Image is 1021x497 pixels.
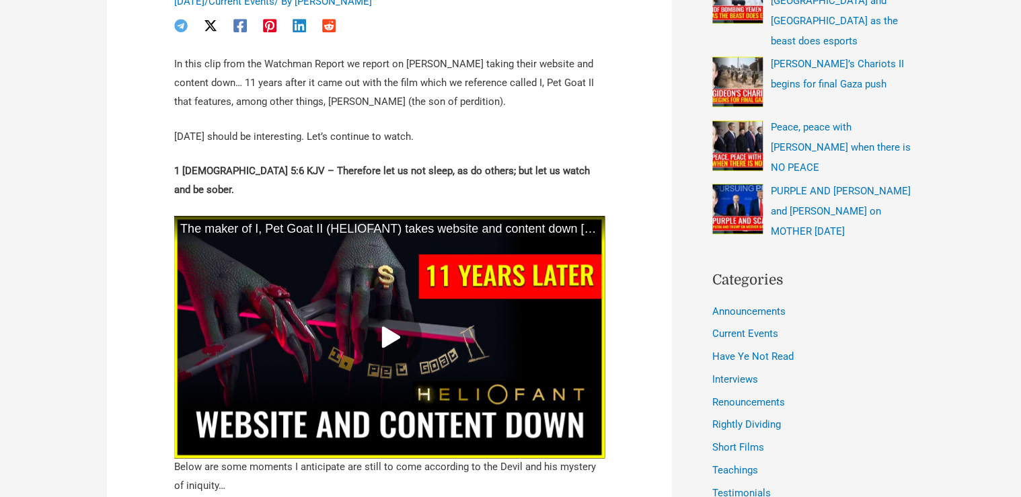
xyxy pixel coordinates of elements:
a: Linkedin [293,19,306,32]
h2: Categories [712,270,914,291]
a: Current Events [712,328,778,340]
a: [PERSON_NAME]’s Chariots II begins for final Gaza push [770,58,903,90]
a: Reddit [322,19,336,32]
strong: 1 [DEMOGRAPHIC_DATA] 5:6 KJV – Therefore let us not sleep, as do others; but let us watch and be ... [174,165,590,196]
a: Interviews [712,373,758,385]
a: PURPLE AND [PERSON_NAME] and [PERSON_NAME] on MOTHER [DATE] [770,185,910,237]
p: [DATE] should be interesting. Let’s continue to watch. [174,128,605,147]
a: Short Films [712,441,764,453]
a: The maker of I, Pet Goat II (HELIOFANT) takes website and content down [DATE] [174,216,605,242]
a: Rightly Dividing [712,418,781,430]
a: Renouncements [712,396,785,408]
a: Announcements [712,305,786,317]
a: Peace, peace with [PERSON_NAME] when there is NO PEACE [770,121,910,174]
a: Have Ye Not Read [712,350,794,362]
a: Twitter / X [204,19,217,32]
p: In this clip from the Watchman Report we report on [PERSON_NAME] taking their website and content... [174,55,605,112]
a: Teachings [712,464,758,476]
a: Facebook [233,19,247,32]
p: Below are some moments I anticipate are still to come according to the Devil and his mystery of i... [174,458,605,496]
a: Pinterest [263,19,276,32]
a: Telegram [174,19,188,32]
